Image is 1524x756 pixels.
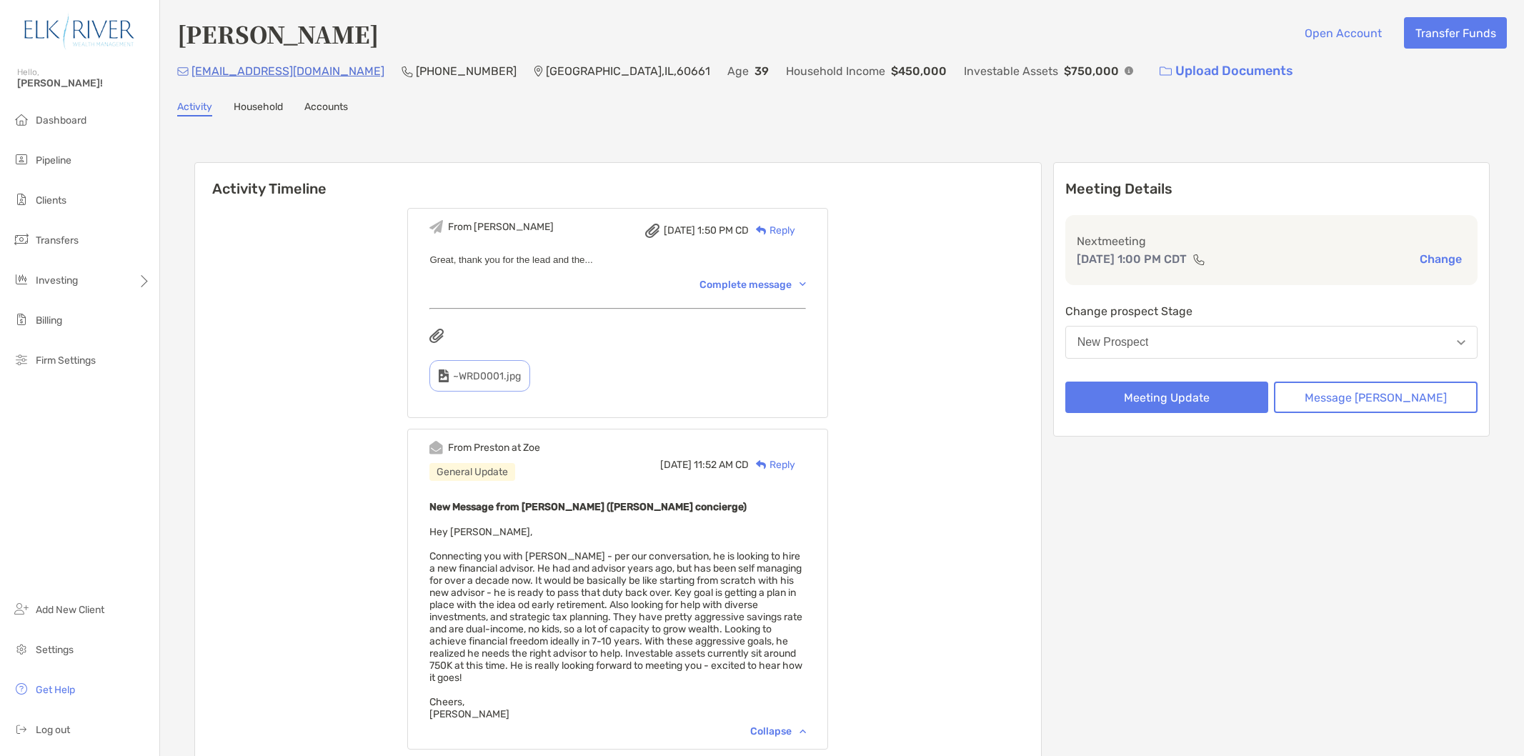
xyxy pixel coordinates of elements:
[453,370,521,382] span: ~WRD0001.jpg
[36,684,75,696] span: Get Help
[1065,302,1478,320] p: Change prospect Stage
[727,62,749,80] p: Age
[429,501,747,513] b: New Message from [PERSON_NAME] ([PERSON_NAME] concierge)
[1077,250,1187,268] p: [DATE] 1:00 PM CDT
[191,62,384,80] p: [EMAIL_ADDRESS][DOMAIN_NAME]
[754,62,769,80] p: 39
[429,254,592,265] span: Great, thank you for the lead and the...
[1077,336,1149,349] div: New Prospect
[13,111,30,128] img: dashboard icon
[177,17,379,50] h4: [PERSON_NAME]
[17,77,151,89] span: [PERSON_NAME]!
[750,725,806,737] div: Collapse
[534,66,543,77] img: Location Icon
[36,154,71,166] span: Pipeline
[13,231,30,248] img: transfers icon
[36,194,66,207] span: Clients
[1065,326,1478,359] button: New Prospect
[749,457,795,472] div: Reply
[1160,66,1172,76] img: button icon
[13,311,30,328] img: billing icon
[13,271,30,288] img: investing icon
[1065,382,1269,413] button: Meeting Update
[36,354,96,367] span: Firm Settings
[756,460,767,469] img: Reply icon
[13,680,30,697] img: get-help icon
[786,62,885,80] p: Household Income
[36,114,86,126] span: Dashboard
[1415,252,1466,267] button: Change
[429,441,443,454] img: Event icon
[429,463,515,481] div: General Update
[964,62,1058,80] p: Investable Assets
[13,191,30,208] img: clients icon
[36,724,70,736] span: Log out
[429,526,802,720] span: Hey [PERSON_NAME], Connecting you with [PERSON_NAME] - per our conversation, he is looking to hir...
[756,226,767,235] img: Reply icon
[13,640,30,657] img: settings icon
[1077,232,1466,250] p: Next meeting
[36,314,62,327] span: Billing
[195,163,1041,197] h6: Activity Timeline
[1125,66,1133,75] img: Info Icon
[448,442,540,454] div: From Preston at Zoe
[13,720,30,737] img: logout icon
[645,224,659,238] img: attachment
[36,274,78,287] span: Investing
[36,234,79,247] span: Transfers
[1064,62,1119,80] p: $750,000
[439,369,449,382] img: type
[891,62,947,80] p: $450,000
[36,604,104,616] span: Add New Client
[1457,340,1465,345] img: Open dropdown arrow
[416,62,517,80] p: [PHONE_NUMBER]
[234,101,283,116] a: Household
[749,223,795,238] div: Reply
[177,101,212,116] a: Activity
[697,224,749,237] span: 1:50 PM CD
[546,62,710,80] p: [GEOGRAPHIC_DATA] , IL , 60661
[800,729,806,733] img: Chevron icon
[699,279,806,291] div: Complete message
[17,6,142,57] img: Zoe Logo
[800,282,806,287] img: Chevron icon
[13,600,30,617] img: add_new_client icon
[1274,382,1478,413] button: Message [PERSON_NAME]
[429,329,444,343] img: attachments
[1150,56,1303,86] a: Upload Documents
[1404,17,1507,49] button: Transfer Funds
[36,644,74,656] span: Settings
[429,220,443,234] img: Event icon
[664,224,695,237] span: [DATE]
[1065,180,1478,198] p: Meeting Details
[660,459,692,471] span: [DATE]
[13,351,30,368] img: firm-settings icon
[177,67,189,76] img: Email Icon
[1192,254,1205,265] img: communication type
[13,151,30,168] img: pipeline icon
[694,459,749,471] span: 11:52 AM CD
[1293,17,1393,49] button: Open Account
[448,221,554,233] div: From [PERSON_NAME]
[402,66,413,77] img: Phone Icon
[304,101,348,116] a: Accounts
